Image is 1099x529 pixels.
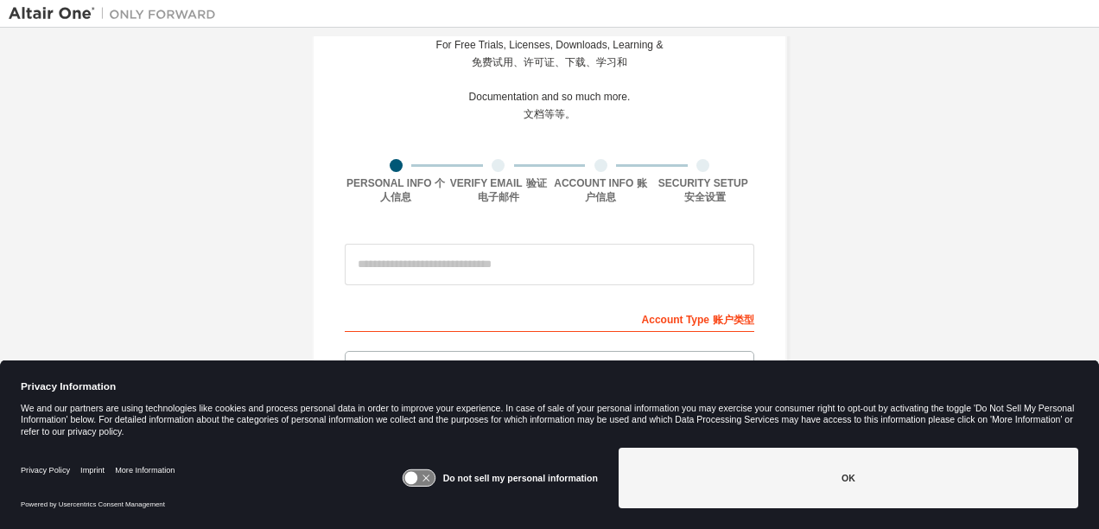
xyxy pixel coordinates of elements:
div: Security Setup [652,176,755,204]
sider-trans-text: 免费试用、许可证、下载、学习和 [472,56,627,68]
img: Altair One [9,5,225,22]
sider-trans-text: 文档等等。 [524,108,575,120]
div: Personal Info [345,176,448,204]
sider-trans-text: 账户信息 [585,177,647,203]
sider-trans-text: 验证电子邮件 [478,177,547,203]
sider-trans-text: 账户类型 [713,314,754,326]
div: For Free Trials, Licenses, Downloads, Learning & Documentation and so much more. [436,38,664,128]
sider-trans-text: 安全设置 [684,191,726,203]
div: Account Info [549,176,652,204]
div: Account Type [345,304,754,332]
div: Verify Email [448,176,550,204]
sider-trans-text: 个人信息 [380,177,445,203]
